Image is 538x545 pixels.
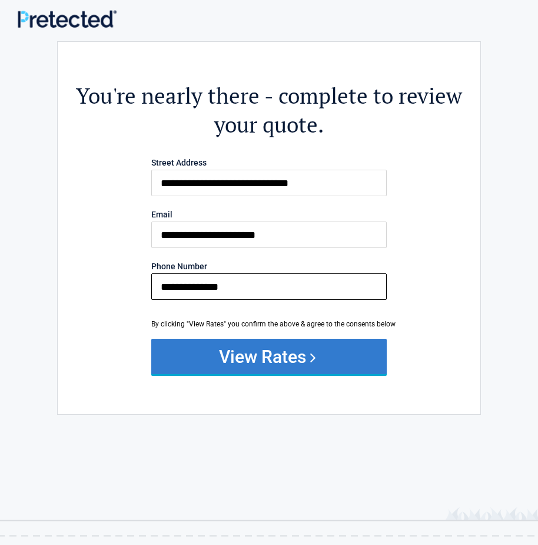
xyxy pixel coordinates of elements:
label: Phone Number [151,262,387,270]
label: Street Address [151,158,387,167]
div: By clicking "View Rates" you confirm the above & agree to the consents below [151,319,387,329]
h2: You're nearly there - complete to review your quote. [64,81,474,139]
label: Email [151,210,387,219]
button: View Rates [151,339,387,374]
img: Main Logo [18,10,117,28]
